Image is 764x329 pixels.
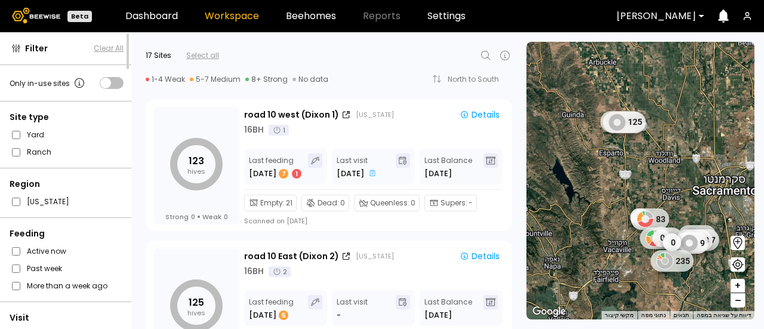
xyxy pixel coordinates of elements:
button: + [731,279,745,293]
button: Details [455,248,504,264]
span: 0 [411,198,415,208]
div: 17 Sites [146,50,171,61]
div: [US_STATE] [356,110,394,119]
div: 2 [269,266,291,277]
span: 0 [191,213,195,221]
div: Last Balance [424,153,472,180]
span: Queenless : [370,198,409,208]
div: Last feeding [249,153,303,180]
div: Visit [10,312,124,324]
div: No data [292,75,328,84]
a: Settings [427,11,466,21]
a: Dashboard [125,11,178,21]
div: Feeding [10,227,124,240]
a: דיווח על שגיאה במפה [697,312,751,318]
span: Filter [25,42,48,55]
div: Last feeding [249,295,294,321]
div: 123 [600,110,643,132]
div: 0 [681,230,699,248]
div: 5-7 Medium [190,75,241,84]
div: Beta [67,11,92,22]
div: 13 [678,225,716,247]
span: Empty : [260,198,285,208]
div: Last visit [337,295,368,321]
div: Only in-use sites [10,76,87,90]
div: 9 [675,232,708,254]
tspan: 123 [189,154,204,168]
span: Supers : [440,198,467,208]
button: מקשי קיצור [605,311,634,319]
span: 21 [286,198,292,208]
tspan: hives [187,167,205,176]
a: Beehomes [286,11,336,21]
label: Active now [27,245,66,257]
div: Last visit [337,153,378,180]
div: [US_STATE] [356,251,394,261]
span: 0 [224,213,228,221]
div: 16 BH [244,124,264,136]
div: 8+ Strong [245,75,288,84]
tspan: hives [187,308,205,318]
div: 0 [652,226,670,244]
span: - [469,198,473,208]
div: Details [460,252,500,260]
span: [DATE] [424,309,452,321]
span: [DATE] [424,168,452,180]
div: 0 [630,208,648,226]
div: 110 [640,227,683,248]
div: Details [460,110,500,119]
div: Region [10,178,124,190]
span: 0 [340,198,345,208]
a: ‫תנאים (הקישור נפתח בכרטיסייה חדשה) [673,312,689,318]
div: Site type [10,111,124,124]
button: Details [455,107,504,122]
span: Reports [363,11,401,21]
div: 8 [679,229,713,251]
button: נתוני מפה [641,311,666,319]
div: road 10 East (Dixon 2) [244,250,339,263]
a: Workspace [205,11,259,21]
div: Scanned on [DATE] [244,216,307,226]
div: Select all [186,50,219,61]
div: Strong Weak [165,213,228,221]
div: road 10 west (Dixon 1) [244,109,339,121]
label: Yard [27,128,44,141]
span: + [734,278,741,293]
div: [DATE] [249,168,303,180]
div: 1 [269,125,289,136]
div: 1 [292,169,301,179]
div: North to South [448,76,507,83]
div: [DATE] [249,309,289,321]
div: 235 [651,250,694,272]
button: Clear All [94,43,124,54]
tspan: 125 [189,296,204,309]
div: Last Balance [424,295,472,321]
div: 5 [279,310,288,320]
label: Past week [27,262,62,275]
a: ‏פתיחת האזור הזה במפות Google (ייפתח חלון חדש) [529,304,569,319]
div: - [337,309,341,321]
div: 125 [603,111,646,133]
span: – [735,293,741,308]
div: 1-4 Weak [146,75,185,84]
button: – [731,293,745,308]
div: 0 [663,233,681,251]
span: [DATE] [337,168,364,180]
span: Dead : [318,198,339,208]
div: 0 [652,229,670,247]
img: Beewise logo [12,8,60,23]
label: [US_STATE] [27,195,69,208]
div: 83 [631,208,669,230]
div: 16 BH [244,265,264,278]
label: More than a week ago [27,279,107,292]
div: 7 [279,169,288,179]
img: Google [529,304,569,319]
label: Ranch [27,146,51,158]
